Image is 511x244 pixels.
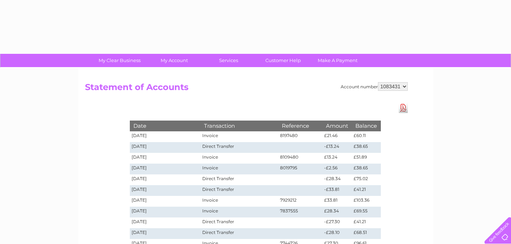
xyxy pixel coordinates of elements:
td: £38.65 [352,164,380,174]
a: Customer Help [254,54,313,67]
td: -£33.81 [322,185,352,196]
td: £41.21 [352,185,380,196]
td: 7837555 [278,207,323,217]
td: Invoice [200,196,278,207]
a: Download Pdf [399,103,408,113]
td: [DATE] [130,228,201,239]
a: My Clear Business [90,54,149,67]
td: -£28.34 [322,174,352,185]
td: -£13.24 [322,142,352,153]
td: Direct Transfer [200,174,278,185]
a: Services [199,54,258,67]
td: [DATE] [130,207,201,217]
th: Reference [278,121,323,131]
div: Account number [341,82,408,91]
td: £13.24 [322,153,352,164]
a: My Account [145,54,204,67]
td: 7929212 [278,196,323,207]
td: 8109480 [278,153,323,164]
td: -£2.56 [322,164,352,174]
a: Make A Payment [308,54,367,67]
th: Amount [322,121,352,131]
td: [DATE] [130,217,201,228]
td: 8019795 [278,164,323,174]
td: £103.36 [352,196,380,207]
td: Invoice [200,164,278,174]
td: £21.46 [322,131,352,142]
h2: Statement of Accounts [85,82,408,96]
td: £33.81 [322,196,352,207]
td: Direct Transfer [200,185,278,196]
td: £28.34 [322,207,352,217]
td: Invoice [200,153,278,164]
td: £68.51 [352,228,380,239]
td: [DATE] [130,174,201,185]
td: Direct Transfer [200,142,278,153]
th: Transaction [200,121,278,131]
td: Direct Transfer [200,217,278,228]
td: [DATE] [130,153,201,164]
td: Invoice [200,207,278,217]
td: [DATE] [130,131,201,142]
td: -£27.30 [322,217,352,228]
td: [DATE] [130,142,201,153]
th: Date [130,121,201,131]
td: [DATE] [130,164,201,174]
td: [DATE] [130,185,201,196]
td: £51.89 [352,153,380,164]
td: [DATE] [130,196,201,207]
td: -£28.10 [322,228,352,239]
td: Invoice [200,131,278,142]
td: £41.21 [352,217,380,228]
td: £75.02 [352,174,380,185]
td: £69.55 [352,207,380,217]
th: Balance [352,121,380,131]
td: Direct Transfer [200,228,278,239]
td: £60.11 [352,131,380,142]
td: 8197480 [278,131,323,142]
td: £38.65 [352,142,380,153]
